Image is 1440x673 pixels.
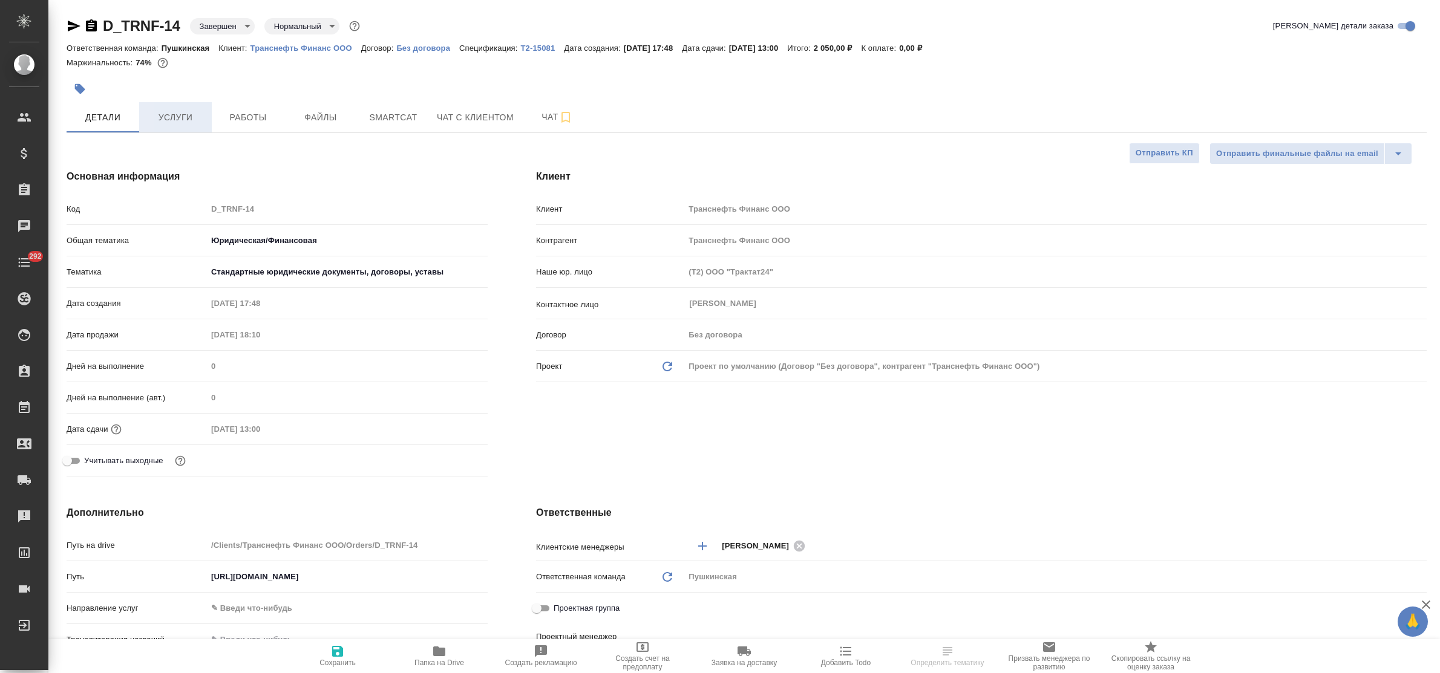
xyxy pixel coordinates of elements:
p: Транснефть Финанс ООО [250,44,361,53]
p: Маржинальность: [67,58,136,67]
button: Отправить финальные файлы на email [1209,143,1385,164]
p: Дней на выполнение (авт.) [67,392,207,404]
button: Призвать менеджера по развитию [998,639,1100,673]
input: Пустое поле [207,420,313,438]
input: Пустое поле [207,294,313,312]
p: Пушкинская [162,44,219,53]
button: Open [1420,545,1422,547]
h4: Клиент [536,169,1427,184]
span: Определить тематику [911,658,984,667]
span: Создать рекламацию [505,658,577,667]
p: Путь [67,571,207,583]
span: Smartcat [364,110,422,125]
p: Проект [536,360,563,372]
p: Общая тематика [67,235,207,247]
div: Стандартные юридические документы, договоры, уставы [207,262,488,282]
p: Спецификация: [459,44,520,53]
button: Определить тематику [897,639,998,673]
a: Транснефть Финанс ООО [250,42,361,53]
span: Файлы [292,110,350,125]
input: Пустое поле [207,536,488,554]
p: Итого: [787,44,813,53]
div: ✎ Введи что-нибудь [207,598,488,619]
p: Дата продажи [67,329,207,341]
span: Детали [74,110,132,125]
input: ✎ Введи что-нибудь [207,568,488,585]
input: Пустое поле [684,263,1427,281]
span: Услуги [146,110,205,125]
div: split button [1209,143,1412,164]
p: Ответственная команда [536,571,626,583]
button: Создать счет на предоплату [592,639,693,673]
button: Сохранить [287,639,388,673]
div: Завершен [190,18,255,34]
input: Пустое поле [684,200,1427,218]
span: Учитывать выходные [84,455,163,467]
p: 74% [136,58,154,67]
input: Пустое поле [684,232,1427,249]
span: Скопировать ссылку на оценку заказа [1107,654,1194,671]
span: Заявка на доставку [712,658,777,667]
p: Без договора [396,44,459,53]
p: Клиент [536,203,684,215]
div: Завершен [264,18,339,34]
span: Призвать менеджера по развитию [1006,654,1093,671]
span: Папка на Drive [414,658,464,667]
span: Чат с клиентом [437,110,514,125]
a: Т2-15081 [521,42,565,53]
p: 0,00 ₽ [899,44,931,53]
p: Дата создания: [564,44,623,53]
span: [PERSON_NAME] [722,540,796,552]
span: Отправить КП [1136,146,1193,160]
input: Пустое поле [207,326,313,343]
p: Направление услуг [67,602,207,614]
p: Код [67,203,207,215]
button: Добавить менеджера [688,532,717,561]
span: Создать счет на предоплату [599,654,686,671]
button: Заявка на доставку [693,639,795,673]
button: Выбери, если сб и вс нужно считать рабочими днями для выполнения заказа. [172,453,188,469]
span: Работы [219,110,277,125]
p: Ответственная команда: [67,44,162,53]
p: Т2-15081 [521,44,565,53]
p: Клиент: [218,44,250,53]
p: Проектный менеджер [536,631,684,643]
span: Отправить финальные файлы на email [1216,147,1378,161]
p: [DATE] 17:48 [624,44,682,53]
button: Добавить тэг [67,76,93,102]
p: Дата создания [67,297,207,310]
h4: Основная информация [67,169,488,184]
button: Скопировать ссылку для ЯМессенджера [67,19,81,33]
button: Папка на Drive [388,639,490,673]
p: Дней на выполнение [67,360,207,372]
div: [PERSON_NAME] [722,538,809,553]
div: ✎ Введи что-нибудь [211,602,473,614]
button: Отправить КП [1129,143,1200,164]
p: Наше юр. лицо [536,266,684,278]
input: Пустое поле [207,200,488,218]
svg: Подписаться [558,110,573,125]
input: Пустое поле [207,357,488,375]
p: Дата сдачи [67,423,108,435]
button: Создать рекламацию [490,639,592,673]
button: Добавить Todo [795,639,897,673]
div: Проект по умолчанию (Договор "Без договора", контрагент "Транснефть Финанс ООО") [684,356,1427,377]
a: D_TRNF-14 [103,18,180,34]
h4: Дополнительно [67,506,488,520]
p: Тематика [67,266,207,278]
button: 526.56 RUB; [155,55,171,71]
span: Сохранить [319,658,356,667]
p: 2 050,00 ₽ [814,44,862,53]
span: Добавить Todo [821,658,871,667]
h4: Ответственные [536,506,1427,520]
button: Скопировать ссылку на оценку заказа [1100,639,1202,673]
button: Доп статусы указывают на важность/срочность заказа [347,18,362,34]
div: Юридическая/Финансовая [207,230,488,251]
input: Пустое поле [207,389,488,406]
p: К оплате: [861,44,899,53]
div: Пушкинская [684,567,1427,587]
span: 292 [22,250,49,262]
button: Скопировать ссылку [84,19,99,33]
button: Нормальный [270,21,325,31]
p: Контактное лицо [536,299,684,311]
